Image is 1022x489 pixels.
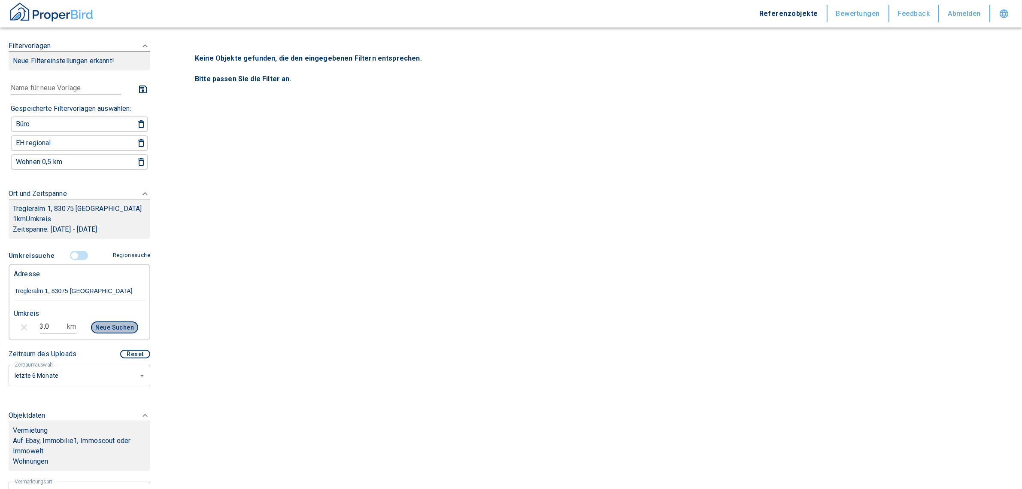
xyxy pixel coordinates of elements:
button: Referenzobjekte [751,5,828,22]
div: letzte 6 Monate [9,364,150,387]
p: Zeitspanne: [DATE] - [DATE] [13,224,146,235]
p: Tregleralm 1, 83075 [GEOGRAPHIC_DATA] [13,204,146,214]
button: Bewertungen [828,5,889,22]
button: Reset [120,350,150,358]
button: EH regional [12,137,124,149]
p: Objektdaten [9,410,45,421]
p: Umkreis [14,309,39,319]
p: Vermietung [13,425,48,436]
p: 1 km Umkreis [13,214,146,224]
button: Regionssuche [109,248,150,263]
img: ProperBird Logo and Home Button [9,1,94,23]
button: Neue Suchen [91,321,138,333]
button: Büro [12,118,124,130]
button: Umkreissuche [9,248,58,264]
p: km [67,321,76,332]
p: Wohnungen [13,456,146,467]
button: Wohnen 0,5 km [12,156,124,168]
div: FiltervorlagenNeue Filtereinstellungen erkannt! [9,248,150,386]
p: Ort und Zeitspanne [9,189,67,199]
div: FiltervorlagenNeue Filtereinstellungen erkannt! [9,79,150,173]
button: Feedback [889,5,940,22]
p: Adresse [14,269,40,279]
p: EH regional [16,140,51,147]
div: ObjektdatenVermietungAuf Ebay, Immobilie1, Immoscout oder ImmoweltWohnungen [9,402,150,480]
p: Filtervorlagen [9,41,51,51]
p: Keine Objekte gefunden, die den eingegebenen Filtern entsprechen. Bitte passen Sie die Filter an. [195,53,986,84]
p: Neue Filtereinstellungen erkannt! [13,56,146,66]
p: Zeitraum des Uploads [9,349,76,359]
input: Adresse ändern [14,281,145,301]
p: Wohnen 0,5 km [16,159,62,165]
p: Gespeicherte Filtervorlagen auswählen: [11,104,131,114]
div: FiltervorlagenNeue Filtereinstellungen erkannt! [9,32,150,79]
div: Ort und ZeitspanneTregleralm 1, 83075 [GEOGRAPHIC_DATA]1kmUmkreisZeitspanne: [DATE] - [DATE] [9,180,150,248]
p: Büro [16,121,30,128]
button: ProperBird Logo and Home Button [9,1,94,26]
p: Auf Ebay, Immobilie1, Immoscout oder Immowelt [13,436,146,456]
button: Abmelden [939,5,990,22]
